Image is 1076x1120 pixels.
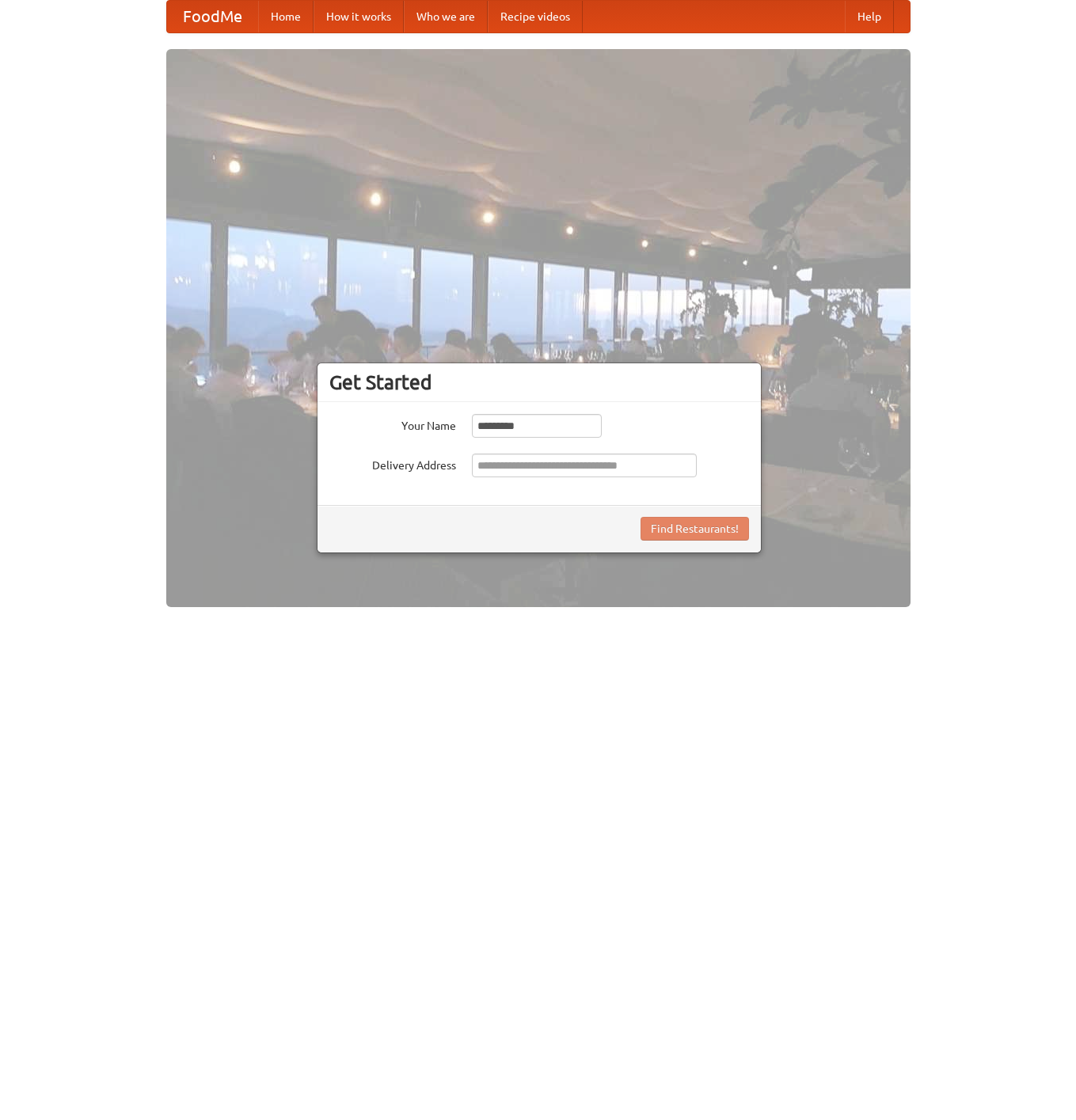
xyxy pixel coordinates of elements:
[845,1,894,32] a: Help
[167,1,258,32] a: FoodMe
[258,1,314,32] a: Home
[641,517,749,541] button: Find Restaurants!
[329,454,456,473] label: Delivery Address
[488,1,583,32] a: Recipe videos
[329,370,749,394] h3: Get Started
[329,414,456,434] label: Your Name
[404,1,488,32] a: Who we are
[314,1,404,32] a: How it works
